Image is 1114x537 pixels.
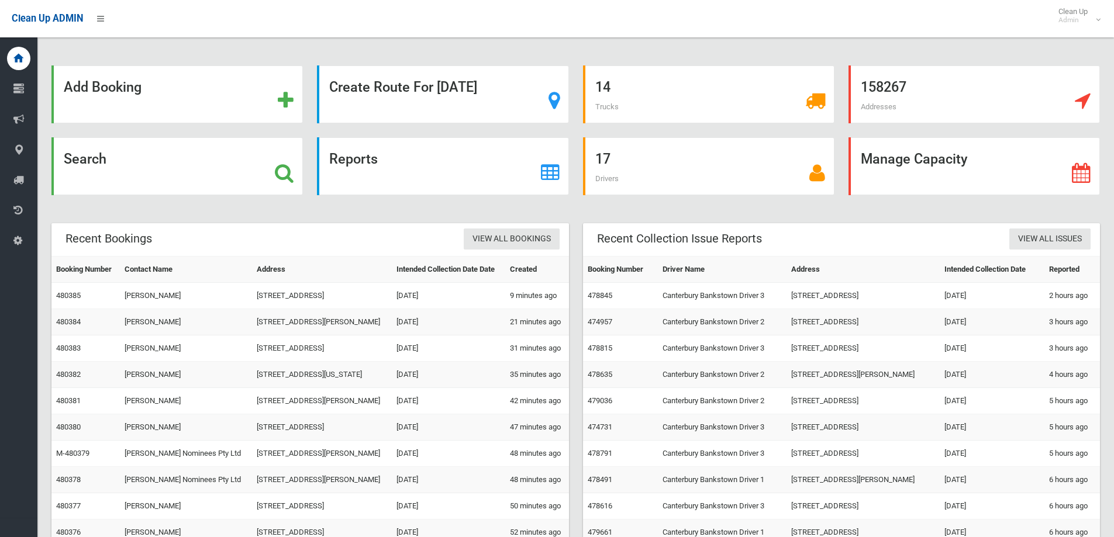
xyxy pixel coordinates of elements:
[658,414,787,441] td: Canterbury Bankstown Driver 3
[392,467,505,493] td: [DATE]
[505,309,569,335] td: 21 minutes ago
[120,467,252,493] td: [PERSON_NAME] Nominees Pty Ltd
[252,414,392,441] td: [STREET_ADDRESS]
[505,414,569,441] td: 47 minutes ago
[588,475,612,484] a: 478491
[940,362,1044,388] td: [DATE]
[505,493,569,519] td: 50 minutes ago
[252,362,392,388] td: [STREET_ADDRESS][US_STATE]
[56,449,89,458] a: M-480379
[252,388,392,414] td: [STREET_ADDRESS][PERSON_NAME]
[252,283,392,309] td: [STREET_ADDRESS]
[940,257,1044,283] th: Intended Collection Date
[64,151,106,167] strong: Search
[51,227,166,250] header: Recent Bookings
[1044,283,1100,309] td: 2 hours ago
[120,388,252,414] td: [PERSON_NAME]
[1053,7,1099,25] span: Clean Up
[940,414,1044,441] td: [DATE]
[849,137,1100,195] a: Manage Capacity
[583,137,834,195] a: 17 Drivers
[56,291,81,300] a: 480385
[583,257,658,283] th: Booking Number
[658,362,787,388] td: Canterbury Bankstown Driver 2
[56,475,81,484] a: 480378
[940,335,1044,362] td: [DATE]
[329,79,477,95] strong: Create Route For [DATE]
[787,493,940,519] td: [STREET_ADDRESS]
[51,137,303,195] a: Search
[588,396,612,405] a: 479036
[787,283,940,309] td: [STREET_ADDRESS]
[392,362,505,388] td: [DATE]
[588,422,612,431] a: 474731
[1044,467,1100,493] td: 6 hours ago
[1044,414,1100,441] td: 5 hours ago
[329,151,378,167] strong: Reports
[861,79,906,95] strong: 158267
[940,388,1044,414] td: [DATE]
[120,335,252,362] td: [PERSON_NAME]
[392,335,505,362] td: [DATE]
[252,335,392,362] td: [STREET_ADDRESS]
[505,257,569,283] th: Created
[940,283,1044,309] td: [DATE]
[595,79,611,95] strong: 14
[120,257,252,283] th: Contact Name
[51,65,303,123] a: Add Booking
[505,441,569,467] td: 48 minutes ago
[1009,228,1091,250] a: View All Issues
[658,283,787,309] td: Canterbury Bankstown Driver 3
[120,362,252,388] td: [PERSON_NAME]
[1044,309,1100,335] td: 3 hours ago
[1044,362,1100,388] td: 4 hours ago
[588,291,612,300] a: 478845
[658,335,787,362] td: Canterbury Bankstown Driver 3
[658,388,787,414] td: Canterbury Bankstown Driver 2
[940,493,1044,519] td: [DATE]
[1044,335,1100,362] td: 3 hours ago
[120,283,252,309] td: [PERSON_NAME]
[464,228,560,250] a: View All Bookings
[595,151,611,167] strong: 17
[588,501,612,510] a: 478616
[392,441,505,467] td: [DATE]
[505,388,569,414] td: 42 minutes ago
[940,309,1044,335] td: [DATE]
[392,388,505,414] td: [DATE]
[56,501,81,510] a: 480377
[658,441,787,467] td: Canterbury Bankstown Driver 3
[56,344,81,352] a: 480383
[658,257,787,283] th: Driver Name
[588,449,612,458] a: 478791
[392,257,505,283] th: Intended Collection Date Date
[56,370,81,379] a: 480382
[56,317,81,326] a: 480384
[392,309,505,335] td: [DATE]
[51,257,120,283] th: Booking Number
[787,309,940,335] td: [STREET_ADDRESS]
[1044,257,1100,283] th: Reported
[505,467,569,493] td: 48 minutes ago
[317,65,568,123] a: Create Route For [DATE]
[505,283,569,309] td: 9 minutes ago
[64,79,142,95] strong: Add Booking
[583,227,776,250] header: Recent Collection Issue Reports
[392,414,505,441] td: [DATE]
[56,396,81,405] a: 480381
[1044,441,1100,467] td: 5 hours ago
[120,414,252,441] td: [PERSON_NAME]
[56,422,81,431] a: 480380
[56,528,81,536] a: 480376
[505,362,569,388] td: 35 minutes ago
[588,370,612,379] a: 478635
[658,467,787,493] td: Canterbury Bankstown Driver 1
[120,309,252,335] td: [PERSON_NAME]
[588,528,612,536] a: 479661
[588,317,612,326] a: 474957
[658,309,787,335] td: Canterbury Bankstown Driver 2
[252,309,392,335] td: [STREET_ADDRESS][PERSON_NAME]
[787,335,940,362] td: [STREET_ADDRESS]
[658,493,787,519] td: Canterbury Bankstown Driver 3
[787,441,940,467] td: [STREET_ADDRESS]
